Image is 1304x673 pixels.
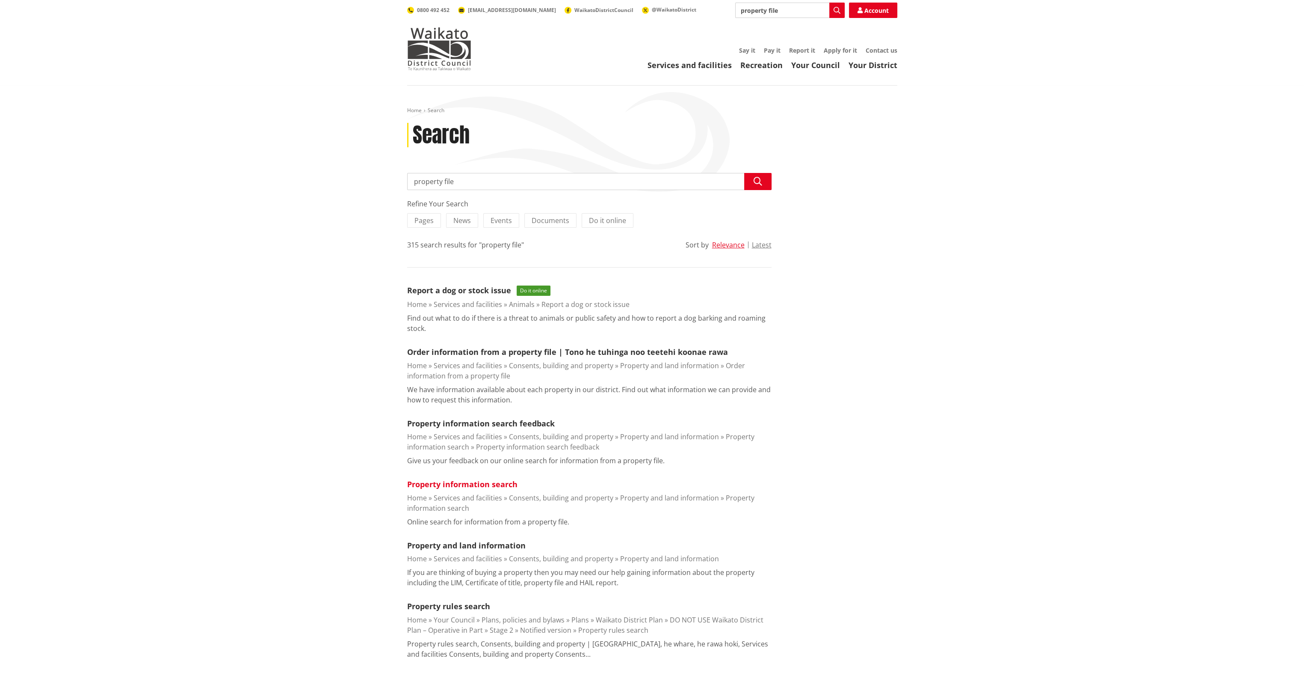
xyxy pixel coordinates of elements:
a: Services and facilities [434,493,502,503]
a: Home [407,615,427,625]
span: Pages [414,216,434,225]
p: If you are thinking of buying a property then you may need our help gaining information about the... [407,567,772,588]
a: Your Council [791,60,840,70]
p: Give us your feedback on our online search for information from a property file. [407,456,665,466]
span: 0800 492 452 [417,6,449,14]
a: Report a dog or stock issue [541,300,630,309]
a: Property information search feedback [476,442,599,452]
a: Your Council [434,615,475,625]
a: Plans, policies and bylaws [482,615,565,625]
a: Home [407,554,427,563]
div: 315 search results for "property file" [407,240,524,250]
a: Stage 2 [490,625,513,635]
a: Plans [571,615,589,625]
a: Services and facilities [434,300,502,309]
a: Consents, building and property [509,493,613,503]
a: Consents, building and property [509,361,613,370]
a: Say it [739,46,755,54]
a: Property rules search [578,625,648,635]
h1: Search [413,123,470,148]
a: Property and land information [620,493,719,503]
p: Find out what to do if there is a threat to animals or public safety and how to report a dog bark... [407,313,772,334]
a: Contact us [866,46,897,54]
a: Waikato District Plan [596,615,663,625]
a: WaikatoDistrictCouncil [565,6,633,14]
a: Services and facilities [434,361,502,370]
a: 0800 492 452 [407,6,449,14]
button: Relevance [712,241,745,249]
div: Refine Your Search [407,199,772,209]
a: Your District [849,60,897,70]
a: Report a dog or stock issue [407,285,511,295]
a: Home [407,300,427,309]
a: DO NOT USE Waikato District Plan – Operative in Part [407,615,763,635]
a: Property and land information [407,540,526,551]
a: [EMAIL_ADDRESS][DOMAIN_NAME] [458,6,556,14]
a: Property information search [407,493,754,513]
a: Services and facilities [434,554,502,563]
input: Search input [407,173,772,190]
span: Do it online [589,216,626,225]
input: Search input [735,3,845,18]
a: Order information from a property file [407,361,745,381]
a: Property and land information [620,554,719,563]
a: Property information search [407,432,754,452]
a: Home [407,107,422,114]
a: @WaikatoDistrict [642,6,696,13]
a: Consents, building and property [509,554,613,563]
a: Services and facilities [434,432,502,441]
iframe: Messenger Launcher [1265,637,1295,668]
a: Property information search [407,479,517,489]
span: Events [491,216,512,225]
a: Home [407,361,427,370]
span: Search [428,107,444,114]
span: Do it online [517,286,550,296]
span: WaikatoDistrictCouncil [574,6,633,14]
a: Animals [509,300,535,309]
a: Property and land information [620,432,719,441]
p: Property rules search, Consents, building and property | [GEOGRAPHIC_DATA], he whare, he rawa hok... [407,639,772,659]
a: Order information from a property file | Tono he tuhinga noo teetehi koonae rawa [407,347,728,357]
a: Property rules search [407,601,490,611]
a: Account [849,3,897,18]
a: Consents, building and property [509,432,613,441]
p: We have information available about each property in our district. Find out what information we c... [407,384,772,405]
a: Apply for it [824,46,857,54]
nav: breadcrumb [407,107,897,114]
span: News [453,216,471,225]
p: Online search for information from a property file. [407,517,569,527]
a: Home [407,493,427,503]
a: Notified version [520,625,571,635]
a: Pay it [764,46,781,54]
a: Recreation [740,60,783,70]
div: Sort by [686,240,709,250]
button: Latest [752,241,772,249]
a: Home [407,432,427,441]
a: Property information search feedback [407,418,555,429]
img: Waikato District Council - Te Kaunihera aa Takiwaa o Waikato [407,27,471,70]
a: Services and facilities [648,60,732,70]
a: Report it [789,46,815,54]
span: [EMAIL_ADDRESS][DOMAIN_NAME] [468,6,556,14]
a: Property and land information [620,361,719,370]
span: Documents [532,216,569,225]
span: @WaikatoDistrict [652,6,696,13]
